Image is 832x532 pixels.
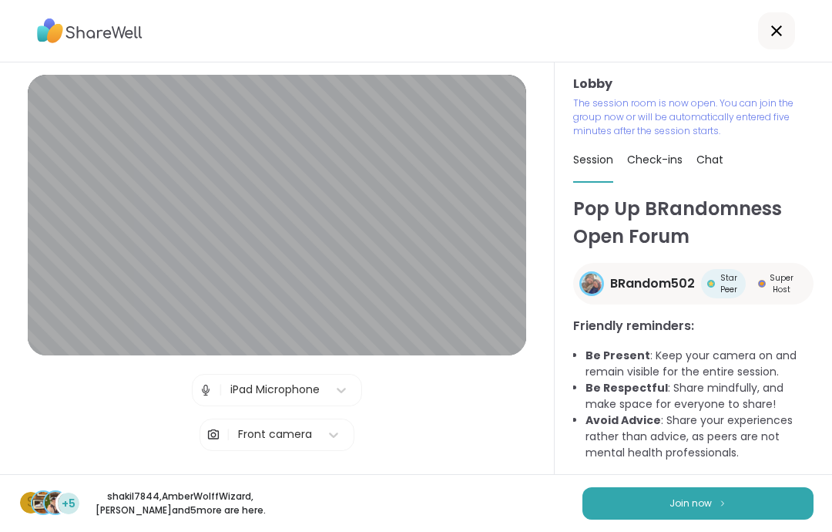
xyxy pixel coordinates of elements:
span: BRandom502 [610,274,695,293]
b: Avoid Advice [585,412,661,428]
b: Be Present [585,348,650,363]
span: +5 [62,496,75,512]
h3: Friendly reminders: [573,317,814,335]
span: Session [573,152,613,167]
div: iPad Microphone [230,382,320,398]
button: Join now [582,487,814,520]
img: Camera [206,419,220,450]
img: Microphone [199,375,213,406]
img: ShareWell Logo [37,13,143,49]
span: | [226,419,230,450]
span: Test speaker and microphone [197,473,357,487]
li: : Keep your camera on and remain visible for the entire session. [585,348,814,380]
p: The session room is now open. You can join the group now or will be automatically entered five mi... [573,96,795,138]
h3: Lobby [573,75,814,93]
li: : Share your experiences rather than advice, as peers are not mental health professionals. [585,412,814,461]
img: ShareWell Logomark [718,499,727,507]
img: AmberWolffWizard [32,492,54,513]
span: Join now [669,497,712,510]
li: : Share mindfully, and make space for everyone to share! [585,380,814,412]
h1: Pop Up BRandomness Open Forum [573,195,814,251]
img: Adrienne_QueenOfTheDawn [45,492,66,513]
span: Super Host [769,272,795,295]
a: BRandom502BRandom502Star PeerStar PeerSuper HostSuper Host [573,263,814,305]
img: Super Host [758,280,766,288]
b: Be Respectful [585,380,668,396]
p: shakil7844 , AmberWolffWizard , [PERSON_NAME] and 5 more are here. [94,490,267,517]
span: Chat [696,152,723,167]
button: Test speaker and microphone [191,463,364,496]
span: | [219,375,223,406]
img: BRandom502 [582,274,602,294]
span: s [27,493,35,513]
div: Front camera [238,426,312,443]
span: Star Peer [718,272,740,295]
span: Check-ins [627,152,683,167]
img: Star Peer [707,280,715,288]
